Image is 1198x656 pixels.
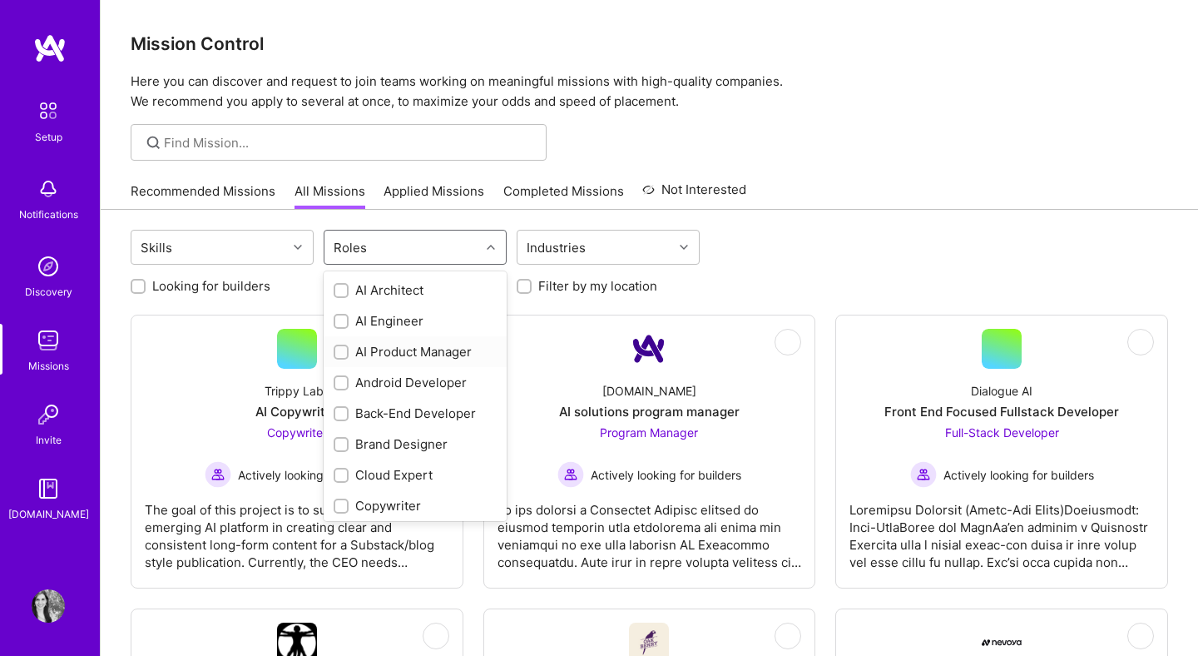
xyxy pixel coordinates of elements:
[538,277,657,295] label: Filter by my location
[334,312,497,330] div: AI Engineer
[25,283,72,301] div: Discovery
[982,639,1022,646] img: Company Logo
[945,425,1059,440] span: Full-Stack Developer
[131,33,1168,54] h3: Mission Control
[498,329,802,574] a: Company Logo[DOMAIN_NAME]AI solutions program managerProgram Manager Actively looking for builder...
[781,335,795,349] i: icon EyeClosed
[1134,629,1147,643] i: icon EyeClosed
[329,236,371,260] div: Roles
[781,629,795,643] i: icon EyeClosed
[145,329,449,574] a: Trippy LabsAI CopywriterCopywriter Actively looking for buildersActively looking for buildersThe ...
[334,281,497,299] div: AI Architect
[265,382,329,400] div: Trippy Labs
[131,72,1168,112] p: Here you can discover and request to join teams working on meaningful missions with high-quality ...
[849,329,1154,574] a: Dialogue AIFront End Focused Fullstack DeveloperFull-Stack Developer Actively looking for builder...
[145,488,449,571] div: The goal of this project is to support the CEO of an emerging AI platform in creating clear and c...
[19,206,78,223] div: Notifications
[600,425,698,440] span: Program Manager
[35,128,62,146] div: Setup
[522,236,590,260] div: Industries
[557,461,584,488] img: Actively looking for builders
[136,236,176,260] div: Skills
[32,324,65,357] img: teamwork
[295,182,365,210] a: All Missions
[152,277,270,295] label: Looking for builders
[32,589,65,623] img: User Avatar
[33,33,67,63] img: logo
[32,250,65,283] img: discovery
[32,172,65,206] img: bell
[238,466,389,484] span: Actively looking for builders
[503,182,624,210] a: Completed Missions
[487,243,495,251] i: icon Chevron
[334,374,497,391] div: Android Developer
[642,180,746,210] a: Not Interested
[849,488,1154,571] div: Loremipsu Dolorsit (Ametc-Adi Elits)Doeiusmodt: Inci-UtlaBoree dol MagnAa’en adminim v Quisnostr ...
[334,466,497,484] div: Cloud Expert
[31,93,66,128] img: setup
[32,472,65,505] img: guide book
[144,133,163,152] i: icon SearchGrey
[131,182,275,210] a: Recommended Missions
[32,398,65,431] img: Invite
[498,488,802,571] div: Lo ips dolorsi a Consectet Adipisc elitsed do eiusmod temporin utla etdolorema ali enima min veni...
[294,243,302,251] i: icon Chevron
[429,629,443,643] i: icon EyeClosed
[910,461,937,488] img: Actively looking for builders
[629,329,669,369] img: Company Logo
[384,182,484,210] a: Applied Missions
[591,466,741,484] span: Actively looking for builders
[164,134,534,152] input: Find Mission...
[334,405,497,422] div: Back-End Developer
[334,343,497,360] div: AI Product Manager
[255,403,338,420] div: AI Copywriter
[205,461,231,488] img: Actively looking for builders
[36,431,62,449] div: Invite
[680,243,688,251] i: icon Chevron
[27,589,69,623] a: User Avatar
[334,497,497,514] div: Copywriter
[971,382,1032,400] div: Dialogue AI
[334,435,497,453] div: Brand Designer
[8,505,89,523] div: [DOMAIN_NAME]
[884,403,1119,420] div: Front End Focused Fullstack Developer
[28,357,69,375] div: Missions
[559,403,740,420] div: AI solutions program manager
[602,382,696,400] div: [DOMAIN_NAME]
[267,425,327,440] span: Copywriter
[1134,335,1147,349] i: icon EyeClosed
[943,466,1094,484] span: Actively looking for builders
